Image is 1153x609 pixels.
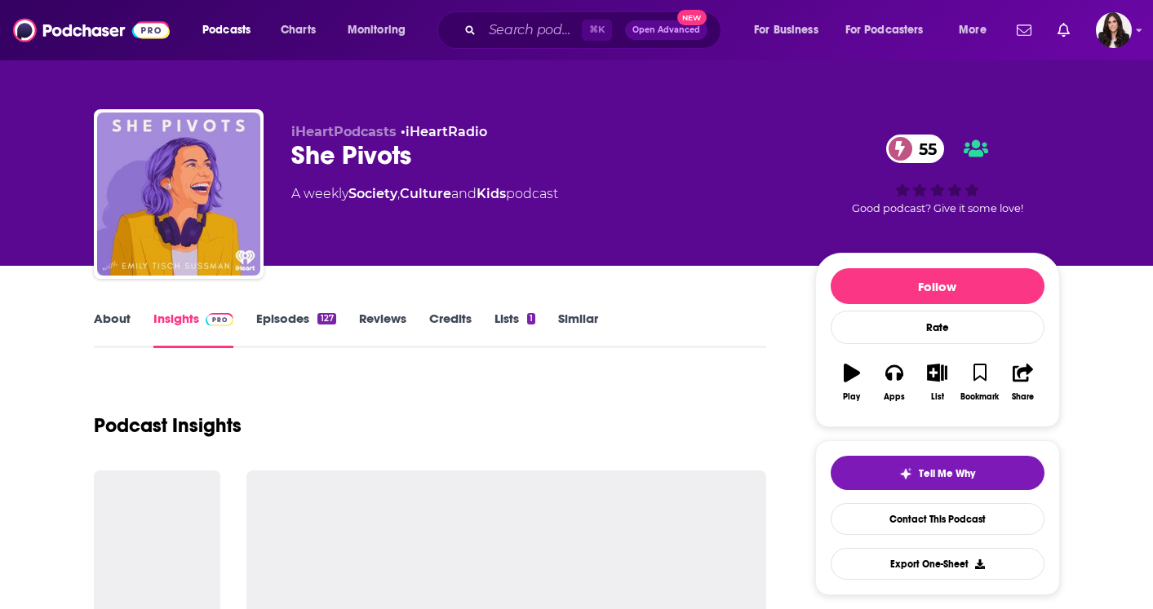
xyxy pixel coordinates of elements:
div: Search podcasts, credits, & more... [453,11,737,49]
a: Episodes127 [256,311,335,348]
a: Culture [400,186,451,201]
span: For Business [754,19,818,42]
button: Play [831,353,873,412]
button: Bookmark [959,353,1001,412]
a: Show notifications dropdown [1051,16,1076,44]
div: 1 [527,313,535,324]
div: 55Good podcast? Give it some love! [815,124,1060,225]
img: Podchaser - Follow, Share and Rate Podcasts [13,15,170,46]
button: open menu [336,17,427,43]
div: A weekly podcast [291,184,558,204]
div: 127 [317,313,335,324]
button: List [916,353,958,412]
span: Monitoring [348,19,406,42]
button: Export One-Sheet [831,548,1044,580]
a: Similar [558,311,598,348]
span: iHeartPodcasts [291,124,397,139]
div: Bookmark [960,392,999,402]
button: open menu [191,17,272,43]
span: Tell Me Why [919,467,975,480]
span: and [451,186,477,201]
button: open menu [743,17,839,43]
a: Contact This Podcast [831,503,1044,535]
div: Rate [831,311,1044,344]
a: Society [348,186,397,201]
span: Podcasts [202,19,251,42]
a: Lists1 [494,311,535,348]
button: tell me why sparkleTell Me Why [831,456,1044,490]
button: open menu [835,17,947,43]
a: Charts [270,17,326,43]
span: • [401,124,487,139]
a: Show notifications dropdown [1010,16,1038,44]
img: tell me why sparkle [899,467,912,480]
a: Kids [477,186,506,201]
a: InsightsPodchaser Pro [153,311,234,348]
span: 55 [902,135,945,163]
input: Search podcasts, credits, & more... [482,17,582,43]
div: Apps [884,392,905,402]
span: More [959,19,987,42]
span: Logged in as RebeccaShapiro [1096,12,1132,48]
button: Open AdvancedNew [625,20,707,40]
a: 55 [886,135,945,163]
img: She Pivots [97,113,260,276]
span: Charts [281,19,316,42]
img: User Profile [1096,12,1132,48]
div: List [931,392,944,402]
span: For Podcasters [845,19,924,42]
a: iHeartRadio [406,124,487,139]
span: Good podcast? Give it some love! [852,202,1023,214]
span: Open Advanced [632,26,700,34]
img: Podchaser Pro [206,313,234,326]
span: ⌘ K [582,20,612,41]
button: Apps [873,353,916,412]
span: New [677,10,707,25]
a: Credits [429,311,472,348]
button: Show profile menu [1096,12,1132,48]
a: About [94,311,131,348]
button: Share [1001,353,1044,412]
span: , [397,186,400,201]
h1: Podcast Insights [94,413,242,438]
div: Play [843,392,860,402]
div: Share [1012,392,1034,402]
button: Follow [831,268,1044,304]
a: Reviews [359,311,406,348]
button: open menu [947,17,1007,43]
